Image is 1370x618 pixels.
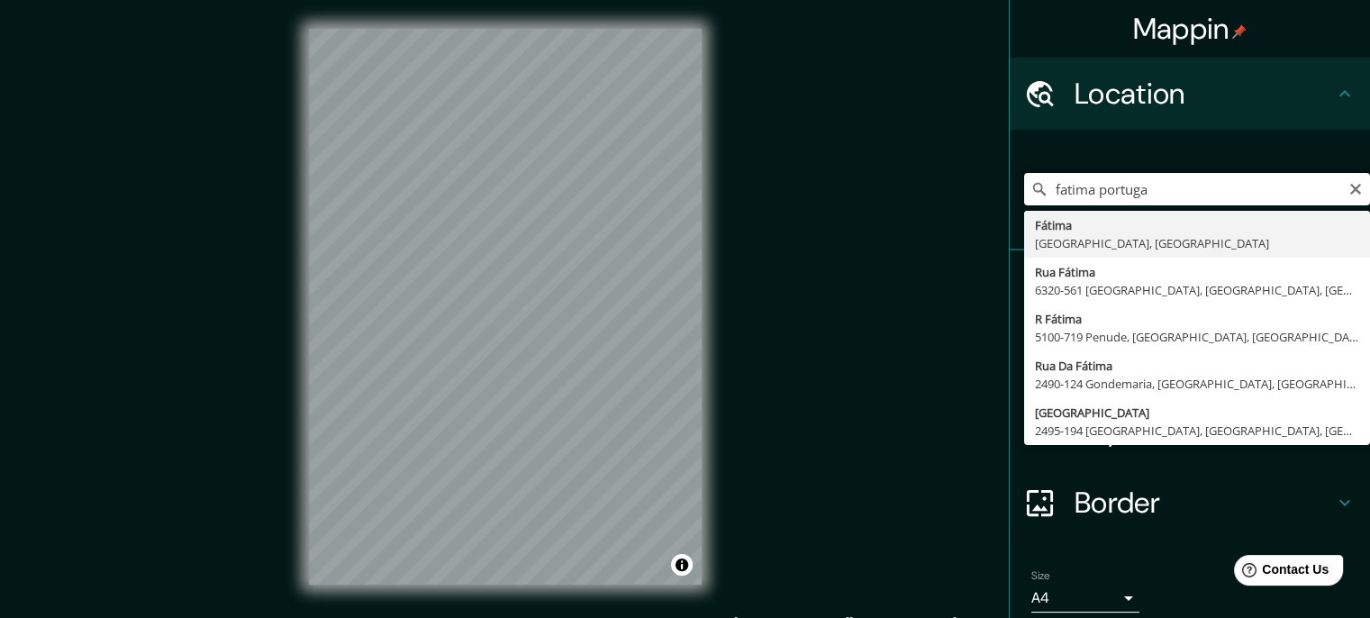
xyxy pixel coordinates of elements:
div: Location [1010,58,1370,130]
div: R Fátima [1035,310,1359,328]
div: [GEOGRAPHIC_DATA] [1035,404,1359,422]
h4: Border [1075,485,1334,521]
input: Pick your city or area [1024,173,1370,205]
button: Clear [1348,179,1363,196]
div: Rua Fátima [1035,263,1359,281]
h4: Layout [1075,413,1334,449]
button: Toggle attribution [671,554,693,576]
label: Size [1031,568,1050,584]
h4: Mappin [1133,11,1248,47]
canvas: Map [309,29,702,585]
div: Fátima [1035,216,1359,234]
iframe: Help widget launcher [1210,548,1350,598]
div: Rua Da Fátima [1035,357,1359,375]
div: 2495-194 [GEOGRAPHIC_DATA], [GEOGRAPHIC_DATA], [GEOGRAPHIC_DATA] [1035,422,1359,440]
div: Border [1010,467,1370,539]
h4: Location [1075,76,1334,112]
div: 2490-124 Gondemaria, [GEOGRAPHIC_DATA], [GEOGRAPHIC_DATA] [1035,375,1359,393]
img: pin-icon.png [1232,24,1247,39]
div: 5100-719 Penude, [GEOGRAPHIC_DATA], [GEOGRAPHIC_DATA] [1035,328,1359,346]
div: 6320-561 [GEOGRAPHIC_DATA], [GEOGRAPHIC_DATA], [GEOGRAPHIC_DATA] [1035,281,1359,299]
div: Style [1010,323,1370,395]
div: Layout [1010,395,1370,467]
div: A4 [1031,584,1139,613]
div: [GEOGRAPHIC_DATA], [GEOGRAPHIC_DATA] [1035,234,1359,252]
div: Pins [1010,250,1370,323]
